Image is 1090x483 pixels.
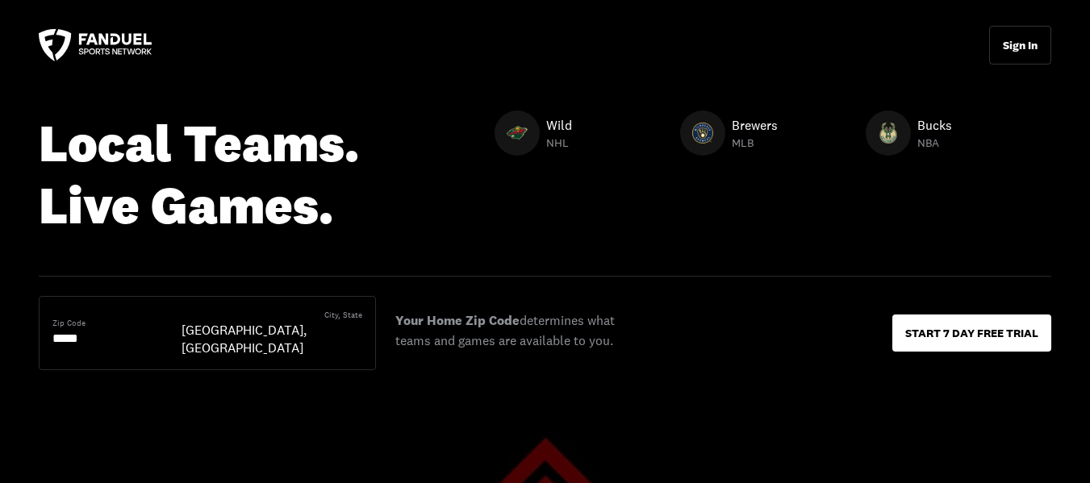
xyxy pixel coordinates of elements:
[39,29,152,61] a: FanDuel Sports Network
[917,115,952,135] p: Bucks
[546,115,572,135] p: Wild
[507,123,528,144] img: Wild
[680,110,778,160] a: BrewersBrewersBrewersMLB
[376,304,634,363] label: determines what teams and games are available to you.
[395,312,520,329] b: Your Home Zip Code
[324,310,362,321] div: City, State
[495,110,572,160] a: WildWildWildNHL
[52,318,86,329] div: Zip Code
[917,135,952,151] p: NBA
[732,115,778,135] p: Brewers
[878,123,899,144] img: Bucks
[182,321,362,357] div: [GEOGRAPHIC_DATA], [GEOGRAPHIC_DATA]
[905,327,1038,339] p: START 7 DAY FREE TRIAL
[866,110,952,160] a: BucksBucksBucksNBA
[892,314,1051,352] button: START 7 DAY FREE TRIAL
[732,135,778,151] p: MLB
[989,26,1051,65] button: Sign In
[546,135,572,151] p: NHL
[39,113,402,237] div: Local Teams. Live Games.
[692,123,713,144] img: Brewers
